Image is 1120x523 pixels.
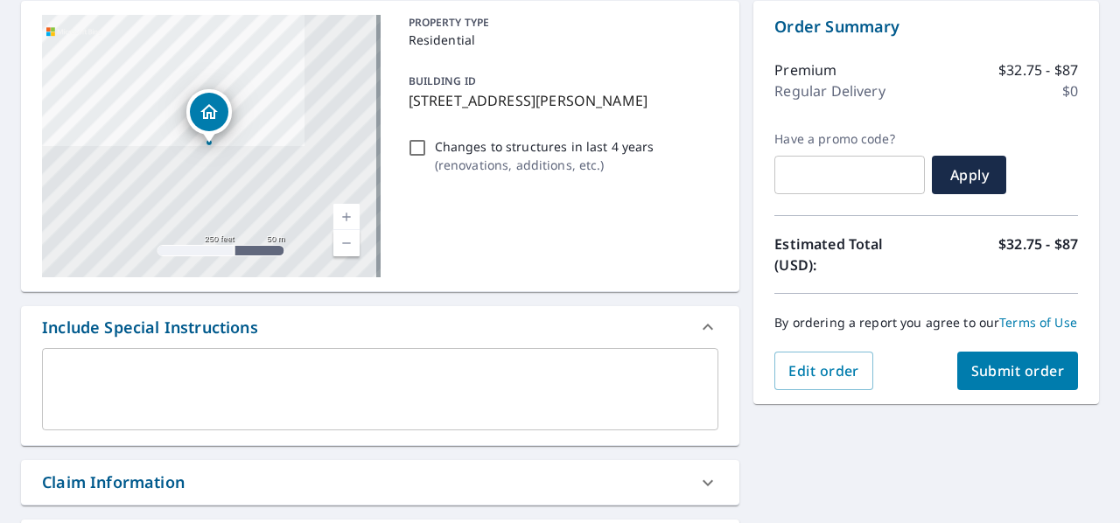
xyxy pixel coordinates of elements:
p: Order Summary [774,15,1078,38]
p: BUILDING ID [409,73,476,88]
button: Submit order [957,352,1079,390]
p: $32.75 - $87 [998,59,1078,80]
p: ( renovations, additions, etc. ) [435,156,654,174]
p: $32.75 - $87 [998,234,1078,275]
p: Residential [409,31,712,49]
div: Include Special Instructions [42,316,258,339]
span: Edit order [788,361,859,380]
div: Claim Information [21,460,739,505]
a: Terms of Use [999,314,1077,331]
div: Dropped pin, building 1, Residential property, 25735 Mcallister St Southfield, MI 48033 [186,89,232,143]
span: Apply [946,165,992,185]
p: Regular Delivery [774,80,885,101]
p: By ordering a report you agree to our [774,315,1078,331]
a: Current Level 17, Zoom Out [333,230,360,256]
p: Premium [774,59,836,80]
p: PROPERTY TYPE [409,15,712,31]
div: Include Special Instructions [21,306,739,348]
button: Apply [932,156,1006,194]
button: Edit order [774,352,873,390]
p: Estimated Total (USD): [774,234,926,275]
p: Changes to structures in last 4 years [435,137,654,156]
div: Claim Information [42,471,185,494]
p: $0 [1062,80,1078,101]
label: Have a promo code? [774,131,925,147]
span: Submit order [971,361,1065,380]
p: [STREET_ADDRESS][PERSON_NAME] [409,90,712,111]
a: Current Level 17, Zoom In [333,204,360,230]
